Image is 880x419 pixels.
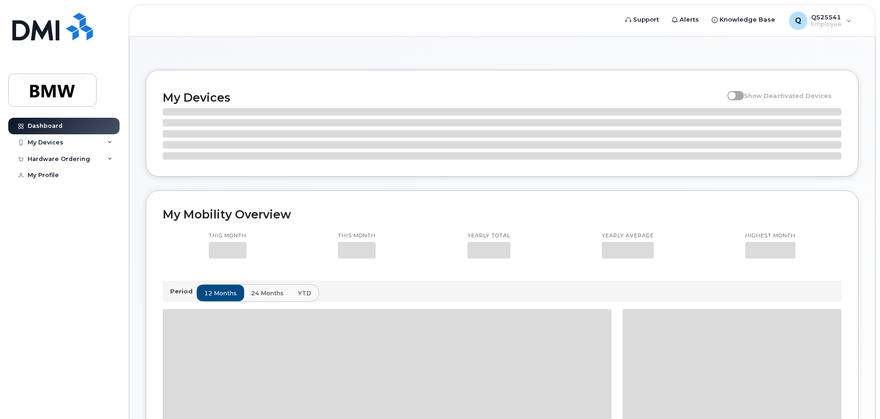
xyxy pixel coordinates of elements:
p: Yearly average [602,232,654,240]
span: 24 months [251,289,284,298]
h2: My Devices [163,91,723,104]
p: This month [338,232,376,240]
p: Highest month [745,232,795,240]
p: Period [170,287,196,296]
h2: My Mobility Overview [163,207,841,221]
p: This month [209,232,246,240]
input: Show Deactivated Devices [727,87,735,94]
p: Yearly total [468,232,510,240]
span: YTD [298,289,311,298]
span: Show Deactivated Devices [744,92,832,99]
